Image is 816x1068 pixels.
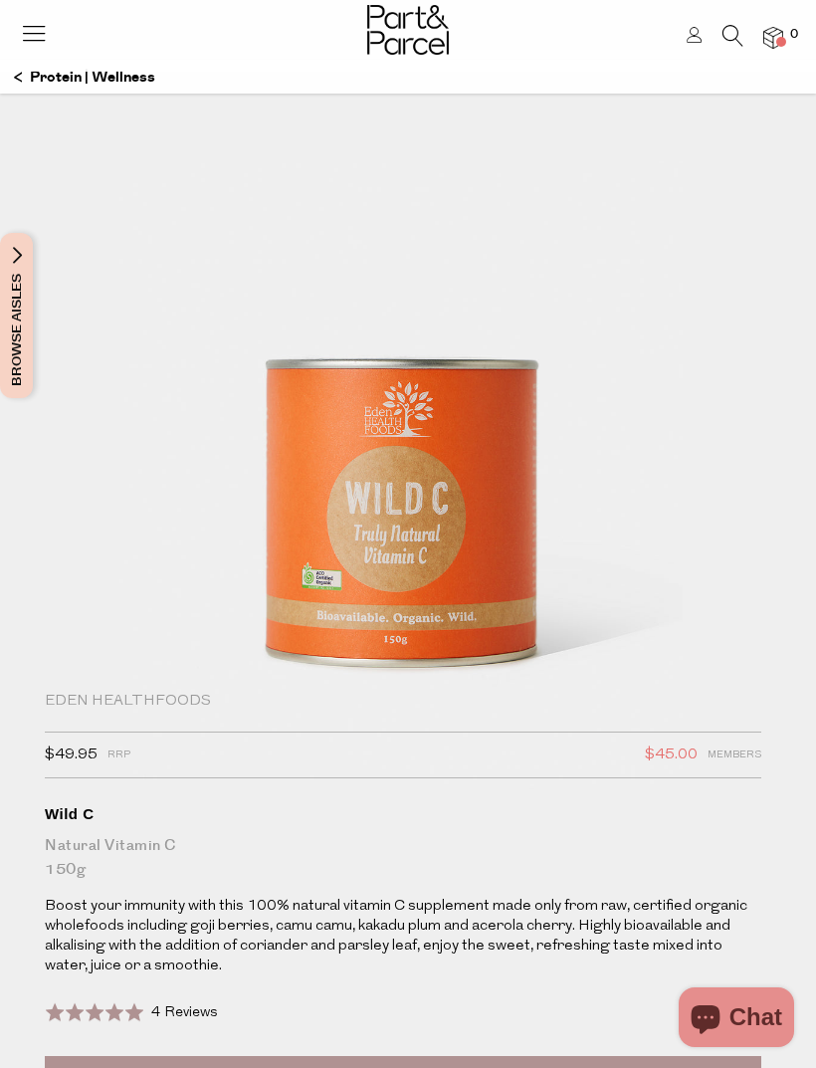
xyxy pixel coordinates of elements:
span: $45.00 [645,743,698,768]
inbox-online-store-chat: Shopify online store chat [673,987,800,1052]
a: 0 [763,27,783,48]
span: Browse Aisles [6,233,28,398]
span: RRP [107,743,130,768]
div: Eden Healthfoods [45,692,761,712]
div: Natural Vitamin C 150g [45,834,761,882]
div: Wild C [45,804,761,824]
img: Part&Parcel [367,5,449,55]
span: Members [708,743,761,768]
span: 4 Reviews [151,1005,218,1020]
a: Protein | Wellness [14,61,155,95]
img: Wild C [109,92,707,796]
span: 0 [785,26,803,44]
span: $49.95 [45,743,98,768]
p: Boost your immunity with this 100% natural vitamin C supplement made only from raw, certified org... [45,897,761,976]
